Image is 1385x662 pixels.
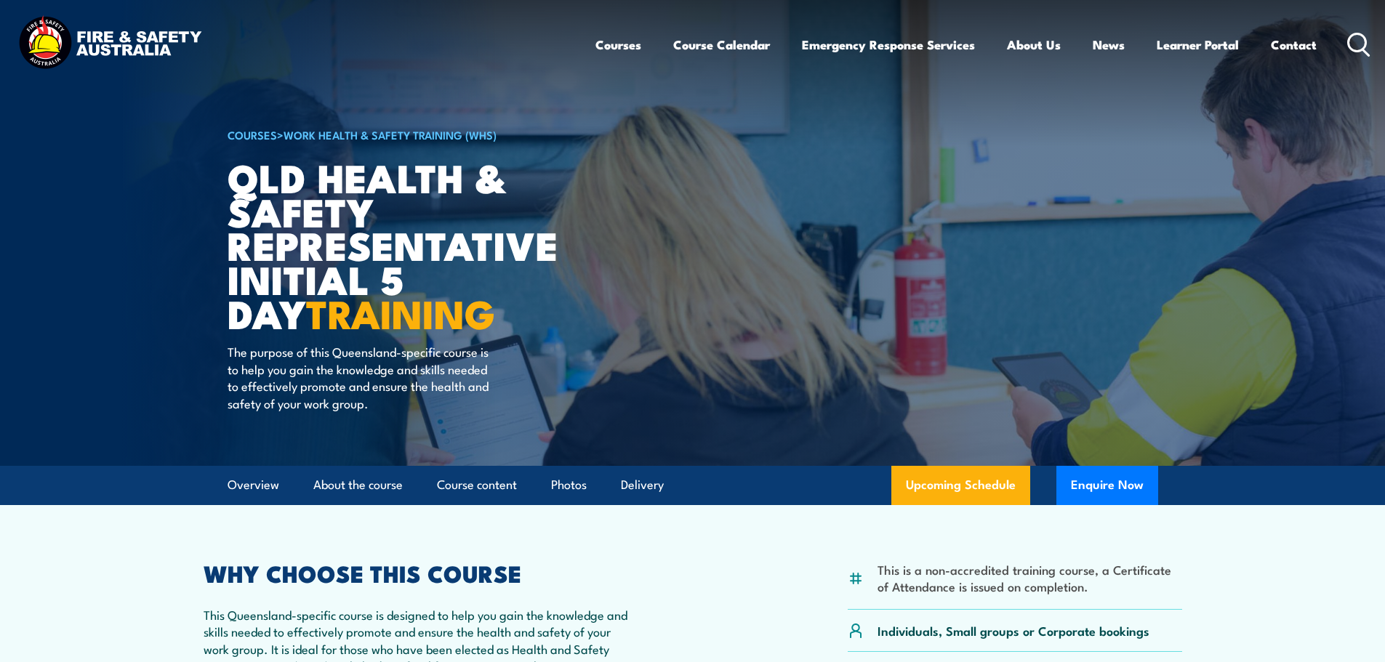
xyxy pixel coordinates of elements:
h2: WHY CHOOSE THIS COURSE [204,562,628,583]
a: Emergency Response Services [802,25,975,64]
a: About Us [1007,25,1061,64]
button: Enquire Now [1056,466,1158,505]
li: This is a non-accredited training course, a Certificate of Attendance is issued on completion. [878,561,1182,595]
a: COURSES [228,126,277,142]
a: Learner Portal [1157,25,1239,64]
a: Course content [437,466,517,504]
a: Delivery [621,466,664,504]
p: The purpose of this Queensland-specific course is to help you gain the knowledge and skills neede... [228,343,493,411]
h1: QLD Health & Safety Representative Initial 5 Day [228,160,587,330]
h6: > [228,126,587,143]
a: About the course [313,466,403,504]
a: Contact [1271,25,1317,64]
a: Overview [228,466,279,504]
a: Photos [551,466,587,504]
strong: TRAINING [306,282,495,342]
a: Course Calendar [673,25,770,64]
a: Courses [595,25,641,64]
p: Individuals, Small groups or Corporate bookings [878,622,1149,639]
a: Upcoming Schedule [891,466,1030,505]
a: Work Health & Safety Training (WHS) [284,126,497,142]
a: News [1093,25,1125,64]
